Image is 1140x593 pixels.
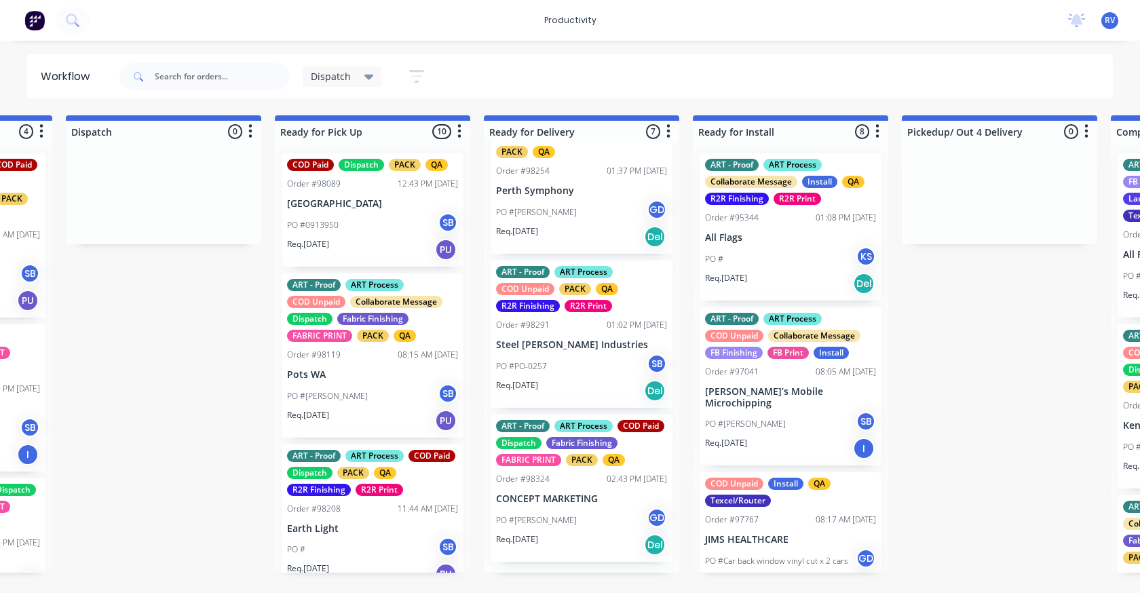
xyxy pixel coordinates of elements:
div: 01:37 PM [DATE] [607,165,667,177]
div: ART - Proof [496,266,550,278]
div: PACK [496,146,528,158]
p: Req. [DATE] [287,409,329,421]
p: All Flags [705,232,876,244]
p: PO #0913950 [287,219,339,231]
div: GD [647,199,667,220]
div: SB [647,353,667,374]
div: Collaborate Message [705,176,797,188]
p: JIMS HEALTHCARE [705,534,876,546]
div: ART Process [763,313,822,325]
div: PU [435,410,457,432]
div: ART - ProofART ProcessCOD UnpaidCollaborate MessageDispatchFabric FinishingFABRIC PRINTPACKQAOrde... [282,273,463,438]
p: CONCEPT MARKETING [496,493,667,505]
div: 08:17 AM [DATE] [816,514,876,526]
p: PO #[PERSON_NAME] [496,206,577,218]
p: PO #[PERSON_NAME] [705,418,786,430]
div: Install [768,478,803,490]
div: FB Print [767,347,809,359]
div: PU [17,290,39,311]
div: ART - ProofART ProcessCOD UnpaidPACKQAR2R FinishingR2R PrintOrder #9829101:02 PM [DATE]Steel [PER... [491,261,672,408]
div: SB [20,417,40,438]
div: ART - Proof [287,450,341,462]
div: Fabric Finishing [546,437,617,449]
div: 08:05 AM [DATE] [816,366,876,378]
p: PO #[PERSON_NAME] [287,390,368,402]
div: Order #98291 [496,319,550,331]
div: PACK [559,283,591,295]
div: Fabric Finishing [337,313,408,325]
p: Req. [DATE] [705,272,747,284]
div: Del [853,273,875,294]
div: 11:44 AM [DATE] [398,503,458,515]
img: Factory [24,10,45,31]
div: ART - ProofART ProcessCOD PaidDispatchFabric FinishingFABRIC PRINTPACKQAOrder #9832402:43 PM [DAT... [491,415,672,562]
div: ART Process [345,450,404,462]
p: [PERSON_NAME]’s Mobile Microchipping [705,386,876,409]
div: Order #98208 [287,503,341,515]
div: ART Process [763,159,822,171]
div: 02:43 PM [DATE] [607,473,667,485]
div: QA [596,283,618,295]
div: COD PaidDispatchPACKQAOrder #9808912:43 PM [DATE][GEOGRAPHIC_DATA]PO #0913950SBReq.[DATE]PU [282,153,463,267]
div: ART Process [554,420,613,432]
div: R2R Print [774,193,821,205]
div: SB [438,212,458,233]
div: ART - ProofART ProcessCOD PaidDispatchPACKQAR2R FinishingR2R PrintOrder #9820811:44 AM [DATE]Eart... [282,444,463,592]
div: Texcel/Router [705,495,771,507]
div: I [17,444,39,465]
div: I [853,438,875,459]
div: QA [394,330,416,342]
div: SB [20,571,40,591]
div: QA [808,478,831,490]
div: productivity [537,10,603,31]
div: R2R Finishing [705,193,769,205]
div: Order #95344 [705,212,759,224]
div: KS [856,246,876,267]
div: ART Process [345,279,404,291]
div: Del [644,226,666,248]
p: Req. [DATE] [496,533,538,546]
div: COD Unpaid [705,478,763,490]
div: SB [438,537,458,557]
div: Dispatch [287,313,332,325]
div: Del [644,380,666,402]
input: Search for orders... [155,63,289,90]
div: R2R Print [356,484,403,496]
div: R2R Finishing [496,300,560,312]
div: QA [374,467,396,479]
div: ART - ProofART ProcessCOD UnpaidCollaborate MessageFB FinishingFB PrintInstallOrder #9704108:05 A... [700,307,881,466]
div: GD [647,508,667,528]
div: COD Unpaid [287,296,345,308]
p: Req. [DATE] [287,562,329,575]
div: Dispatch [496,437,541,449]
span: Dispatch [311,69,351,83]
div: PACK [566,454,598,466]
div: Collaborate Message [350,296,442,308]
p: PO #[PERSON_NAME] [496,514,577,527]
div: ART - Proof [496,420,550,432]
div: COD Paid [408,450,455,462]
p: Perth Symphony [496,185,667,197]
div: ART - ProofART ProcessCollaborate MessageInstallQAR2R FinishingR2R PrintOrder #9534401:08 PM [DAT... [700,153,881,301]
div: ART - Proof [705,159,759,171]
p: Req. [DATE] [287,238,329,250]
div: SB [20,263,40,284]
div: 01:02 PM [DATE] [607,319,667,331]
div: ART - Proof [705,313,759,325]
div: Order #98254 [496,165,550,177]
div: R2R Print [565,300,612,312]
div: PU [435,563,457,585]
p: PO # [705,253,723,265]
div: Collaborate Message [768,330,860,342]
div: COD Paid [287,159,334,171]
div: GD [856,548,876,569]
div: ART - Proof [287,279,341,291]
div: Install [802,176,837,188]
div: 12:43 PM [DATE] [398,178,458,190]
div: PU [435,239,457,261]
div: PACK [389,159,421,171]
div: QA [603,454,625,466]
div: COD Unpaid [705,330,763,342]
div: Order #98089 [287,178,341,190]
div: Order #98119 [287,349,341,361]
